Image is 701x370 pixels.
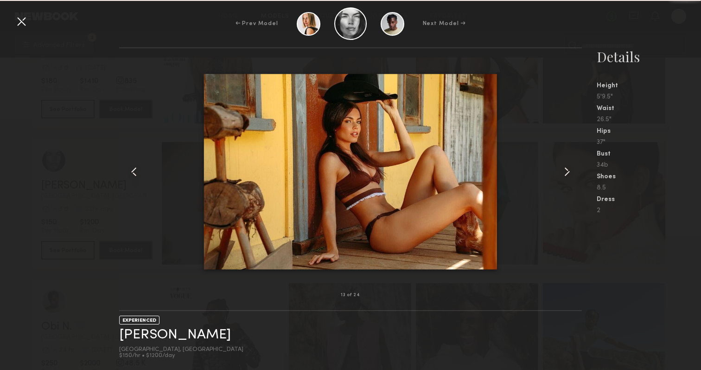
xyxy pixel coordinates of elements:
[597,174,701,180] div: Shoes
[597,83,701,89] div: Height
[597,185,701,191] div: 8.5
[597,47,701,66] div: Details
[597,162,701,169] div: 34b
[341,293,360,298] div: 13 of 24
[597,151,701,157] div: Bust
[597,94,701,100] div: 5'9.5"
[597,105,701,112] div: Waist
[119,328,231,342] a: [PERSON_NAME]
[423,19,466,28] div: Next Model →
[597,208,701,214] div: 2
[119,316,159,325] div: EXPERIENCED
[119,353,243,359] div: $150/hr • $1200/day
[597,196,701,203] div: Dress
[597,139,701,146] div: 37"
[119,347,243,353] div: [GEOGRAPHIC_DATA], [GEOGRAPHIC_DATA]
[597,117,701,123] div: 26.5"
[597,128,701,135] div: Hips
[236,19,278,28] div: ← Prev Model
